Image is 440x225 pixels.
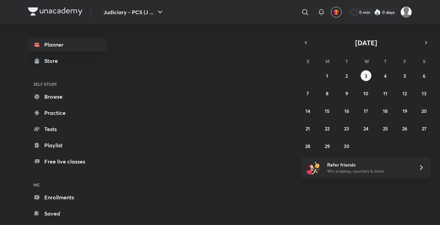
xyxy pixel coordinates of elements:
button: September 6, 2025 [419,70,430,81]
abbr: September 7, 2025 [307,90,309,97]
a: Saved [28,207,106,220]
abbr: September 21, 2025 [305,125,310,132]
button: September 24, 2025 [361,123,371,134]
abbr: September 27, 2025 [422,125,426,132]
abbr: September 13, 2025 [422,90,426,97]
abbr: September 20, 2025 [421,108,427,114]
button: September 20, 2025 [419,105,430,116]
h6: Refer friends [327,161,410,168]
abbr: Monday [325,58,329,65]
abbr: September 1, 2025 [326,73,328,79]
abbr: September 30, 2025 [344,143,349,149]
button: avatar [331,7,342,18]
button: September 23, 2025 [341,123,352,134]
button: September 18, 2025 [380,105,391,116]
abbr: September 24, 2025 [363,125,368,132]
button: September 11, 2025 [380,88,391,99]
button: September 8, 2025 [322,88,333,99]
abbr: September 2, 2025 [345,73,348,79]
abbr: September 19, 2025 [402,108,407,114]
h6: ME [28,179,106,191]
span: [DATE] [355,38,377,47]
abbr: September 12, 2025 [402,90,407,97]
abbr: September 22, 2025 [325,125,329,132]
abbr: September 4, 2025 [384,73,387,79]
a: Playlist [28,139,106,152]
abbr: Saturday [423,58,425,65]
a: Free live classes [28,155,106,168]
button: September 16, 2025 [341,105,352,116]
abbr: September 14, 2025 [305,108,310,114]
img: avatar [333,9,339,15]
img: referral [307,161,320,174]
button: September 5, 2025 [399,70,410,81]
abbr: September 18, 2025 [383,108,388,114]
button: Judiciary - PCS (J ... [99,5,168,19]
abbr: Thursday [384,58,387,65]
button: September 4, 2025 [380,70,391,81]
abbr: Sunday [307,58,309,65]
abbr: September 8, 2025 [326,90,328,97]
button: September 29, 2025 [322,141,333,151]
p: Win a laptop, vouchers & more [327,168,410,174]
abbr: Friday [404,58,406,65]
button: September 10, 2025 [361,88,371,99]
abbr: September 16, 2025 [344,108,349,114]
button: September 30, 2025 [341,141,352,151]
button: September 28, 2025 [302,141,313,151]
abbr: Wednesday [364,58,369,65]
a: Practice [28,106,106,120]
button: September 17, 2025 [361,105,371,116]
div: Store [44,57,62,65]
img: Shivangee Singh [400,6,412,18]
abbr: Tuesday [345,58,348,65]
button: September 26, 2025 [399,123,410,134]
abbr: September 11, 2025 [383,90,387,97]
abbr: September 23, 2025 [344,125,349,132]
a: Enrollments [28,191,106,204]
button: September 7, 2025 [302,88,313,99]
abbr: September 9, 2025 [345,90,348,97]
button: September 1, 2025 [322,70,333,81]
a: Tests [28,122,106,136]
abbr: September 15, 2025 [325,108,329,114]
a: Company Logo [28,7,82,17]
button: September 19, 2025 [399,105,410,116]
a: Planner [28,38,106,51]
button: September 14, 2025 [302,105,313,116]
button: [DATE] [311,38,421,47]
abbr: September 28, 2025 [305,143,310,149]
button: September 15, 2025 [322,105,333,116]
abbr: September 5, 2025 [404,73,406,79]
abbr: September 17, 2025 [364,108,368,114]
button: September 9, 2025 [341,88,352,99]
a: Browse [28,90,106,103]
button: September 13, 2025 [419,88,430,99]
abbr: September 25, 2025 [383,125,388,132]
abbr: September 29, 2025 [325,143,330,149]
a: Store [28,54,106,68]
abbr: September 26, 2025 [402,125,407,132]
button: September 12, 2025 [399,88,410,99]
button: September 22, 2025 [322,123,333,134]
abbr: September 10, 2025 [363,90,368,97]
h6: SELF STUDY [28,78,106,90]
button: September 21, 2025 [302,123,313,134]
abbr: September 6, 2025 [423,73,425,79]
img: Company Logo [28,7,82,16]
abbr: September 3, 2025 [365,73,367,79]
button: September 3, 2025 [361,70,371,81]
img: streak [374,9,381,16]
button: September 25, 2025 [380,123,391,134]
button: September 2, 2025 [341,70,352,81]
button: September 27, 2025 [419,123,430,134]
